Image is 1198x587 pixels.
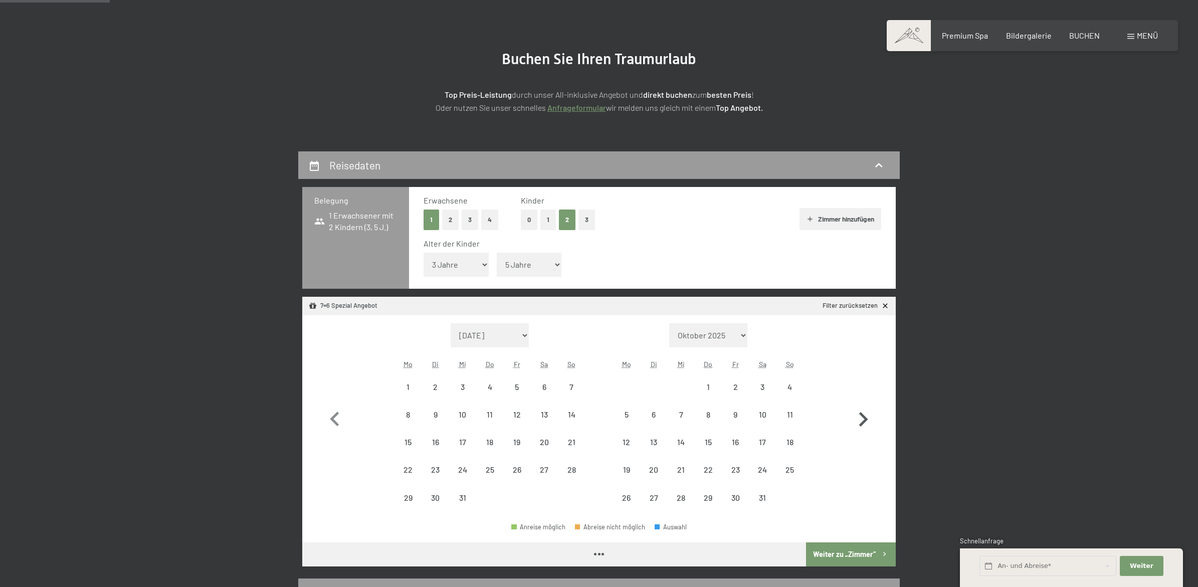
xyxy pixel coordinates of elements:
[695,484,722,511] div: Thu Jan 29 2026
[695,456,722,483] div: Anreise nicht möglich
[558,401,585,428] div: Sun Dec 14 2025
[614,494,639,519] div: 26
[423,466,448,491] div: 23
[722,429,749,456] div: Anreise nicht möglich
[613,456,640,483] div: Anreise nicht möglich
[696,466,721,491] div: 22
[532,438,557,463] div: 20
[640,456,667,483] div: Tue Jan 20 2026
[613,456,640,483] div: Mon Jan 19 2026
[750,411,775,436] div: 10
[641,438,666,463] div: 13
[614,411,639,436] div: 5
[394,484,422,511] div: Anreise nicht möglich
[504,411,529,436] div: 12
[503,373,530,400] div: Fri Dec 05 2025
[786,360,794,368] abbr: Sonntag
[614,466,639,491] div: 19
[532,466,557,491] div: 27
[531,429,558,456] div: Sat Dec 20 2025
[722,429,749,456] div: Fri Jan 16 2026
[723,466,748,491] div: 23
[559,411,584,436] div: 14
[655,524,687,530] div: Auswahl
[800,208,881,230] button: Zimmer hinzufügen
[394,373,422,400] div: Mon Dec 01 2025
[749,456,776,483] div: Sat Jan 24 2026
[750,383,775,408] div: 3
[613,484,640,511] div: Mon Jan 26 2026
[776,373,804,400] div: Anreise nicht möglich
[641,494,666,519] div: 27
[531,373,558,400] div: Sat Dec 06 2025
[750,466,775,491] div: 24
[559,210,575,230] button: 2
[449,429,476,456] div: Anreise nicht möglich
[423,438,448,463] div: 16
[667,429,694,456] div: Wed Jan 14 2026
[613,429,640,456] div: Mon Jan 12 2026
[442,210,459,230] button: 2
[696,383,721,408] div: 1
[422,484,449,511] div: Tue Dec 30 2025
[394,401,422,428] div: Anreise nicht möglich
[640,484,667,511] div: Anreise nicht möglich
[449,456,476,483] div: Wed Dec 24 2025
[806,542,896,566] button: Weiter zu „Zimmer“
[532,383,557,408] div: 6
[640,456,667,483] div: Anreise nicht möglich
[450,438,475,463] div: 17
[449,484,476,511] div: Wed Dec 31 2025
[695,429,722,456] div: Thu Jan 15 2026
[722,484,749,511] div: Anreise nicht möglich
[481,210,498,230] button: 4
[395,438,421,463] div: 15
[578,210,595,230] button: 3
[1137,31,1158,40] span: Menü
[503,429,530,456] div: Anreise nicht möglich
[423,383,448,408] div: 2
[777,466,803,491] div: 25
[531,373,558,400] div: Anreise nicht möglich
[723,438,748,463] div: 16
[667,429,694,456] div: Anreise nicht möglich
[450,383,475,408] div: 3
[643,90,692,99] strong: direkt buchen
[776,429,804,456] div: Sun Jan 18 2026
[503,373,530,400] div: Anreise nicht möglich
[503,456,530,483] div: Fri Dec 26 2025
[749,484,776,511] div: Anreise nicht möglich
[622,360,631,368] abbr: Montag
[477,383,502,408] div: 4
[450,411,475,436] div: 10
[749,373,776,400] div: Sat Jan 03 2026
[476,401,503,428] div: Thu Dec 11 2025
[476,456,503,483] div: Thu Dec 25 2025
[722,373,749,400] div: Fri Jan 02 2026
[722,456,749,483] div: Fri Jan 23 2026
[449,373,476,400] div: Wed Dec 03 2025
[309,302,317,310] svg: Angebot/Paket
[422,456,449,483] div: Anreise nicht möglich
[477,466,502,491] div: 25
[695,401,722,428] div: Thu Jan 08 2026
[613,401,640,428] div: Mon Jan 05 2026
[558,429,585,456] div: Anreise nicht möglich
[423,411,448,436] div: 9
[722,401,749,428] div: Anreise nicht möglich
[575,524,645,530] div: Abreise nicht möglich
[695,429,722,456] div: Anreise nicht möglich
[504,383,529,408] div: 5
[613,429,640,456] div: Anreise nicht möglich
[511,524,565,530] div: Anreise möglich
[314,195,397,206] h3: Belegung
[394,429,422,456] div: Mon Dec 15 2025
[613,401,640,428] div: Anreise nicht möglich
[462,210,478,230] button: 3
[422,456,449,483] div: Tue Dec 23 2025
[716,103,763,112] strong: Top Angebot.
[641,466,666,491] div: 20
[558,373,585,400] div: Sun Dec 07 2025
[667,401,694,428] div: Wed Jan 07 2026
[394,484,422,511] div: Mon Dec 29 2025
